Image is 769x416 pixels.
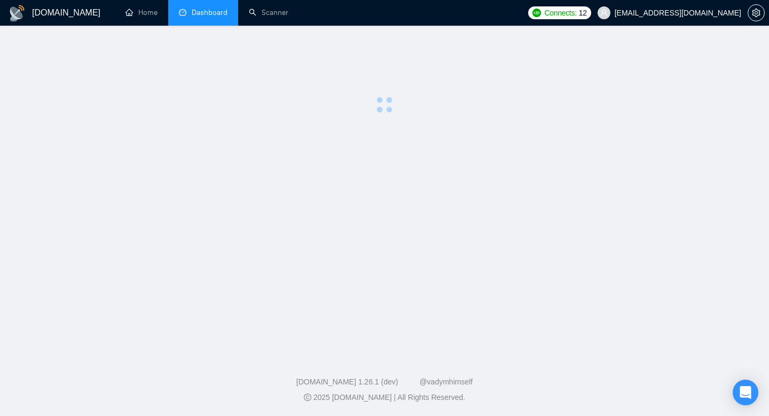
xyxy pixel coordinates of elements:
[419,378,473,386] a: @vadymhimself
[733,380,758,405] div: Open Intercom Messenger
[748,4,765,21] button: setting
[748,9,765,17] a: setting
[748,9,764,17] span: setting
[532,9,541,17] img: upwork-logo.png
[9,392,760,403] div: 2025 [DOMAIN_NAME] | All Rights Reserved.
[579,7,587,19] span: 12
[544,7,576,19] span: Connects:
[249,8,288,17] a: searchScanner
[192,8,227,17] span: Dashboard
[304,394,311,401] span: copyright
[125,8,158,17] a: homeHome
[296,378,398,386] a: [DOMAIN_NAME] 1.26.1 (dev)
[9,5,26,22] img: logo
[179,9,186,16] span: dashboard
[600,9,608,17] span: user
